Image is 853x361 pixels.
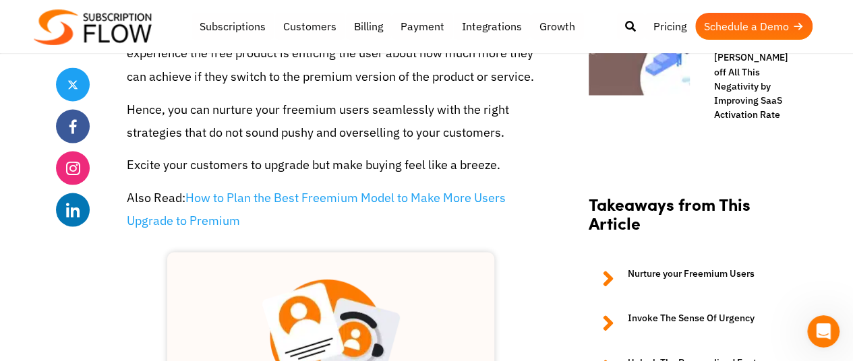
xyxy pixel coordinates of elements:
a: Integrations [453,13,531,40]
p: Hence, you can nurture your freemium users seamlessly with the right strategies that do not sound... [127,98,535,143]
h2: Takeaways from This Article [589,194,784,247]
a: Subscriptions [191,13,274,40]
a: Customers [274,13,345,40]
a: Billing [345,13,392,40]
img: Subscriptionflow [34,9,152,45]
a: Invoke The Sense Of Urgency [589,310,784,335]
p: Highlighting the freemium features while you let your customer experience the free product is ent... [127,19,535,88]
p: Excite your customers to upgrade but make buying feel like a breeze. [127,153,535,176]
a: Nurture your Freemium Users [589,266,784,290]
a: How to Plan the Best Freemium Model to Make More Users Upgrade to Premium [127,189,506,228]
a: Payment [392,13,453,40]
p: Also Read: [127,186,535,232]
a: Schedule a Demo [695,13,813,40]
iframe: Intercom live chat [807,315,840,348]
a: Pricing [645,13,695,40]
a: Growth [531,13,584,40]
